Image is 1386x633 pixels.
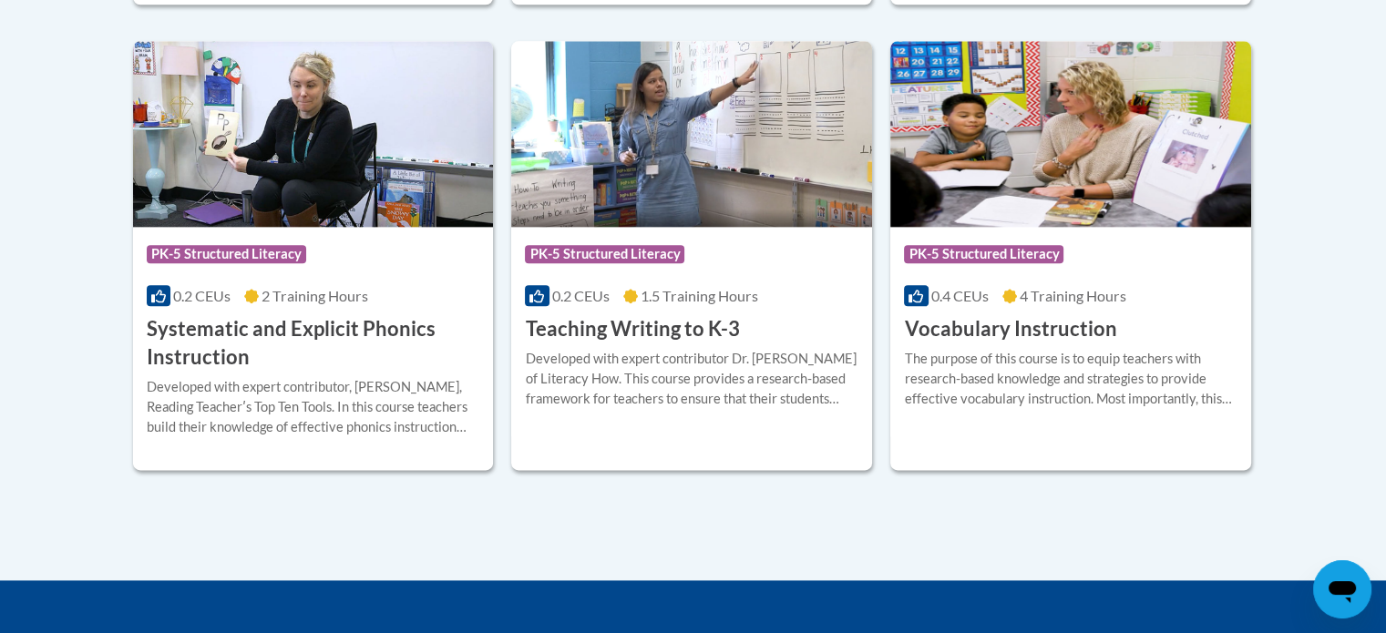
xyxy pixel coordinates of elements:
a: Course LogoPK-5 Structured Literacy0.4 CEUs4 Training Hours Vocabulary InstructionThe purpose of ... [890,41,1251,469]
span: PK-5 Structured Literacy [904,245,1063,263]
span: 0.4 CEUs [931,287,989,304]
div: The purpose of this course is to equip teachers with research-based knowledge and strategies to p... [904,349,1237,409]
img: Course Logo [133,41,494,227]
a: Course LogoPK-5 Structured Literacy0.2 CEUs1.5 Training Hours Teaching Writing to K-3Developed wi... [511,41,872,469]
a: Course LogoPK-5 Structured Literacy0.2 CEUs2 Training Hours Systematic and Explicit Phonics Instr... [133,41,494,469]
h3: Systematic and Explicit Phonics Instruction [147,315,480,372]
span: PK-5 Structured Literacy [525,245,684,263]
div: Developed with expert contributor, [PERSON_NAME], Reading Teacherʹs Top Ten Tools. In this course... [147,377,480,437]
span: PK-5 Structured Literacy [147,245,306,263]
div: Developed with expert contributor Dr. [PERSON_NAME] of Literacy How. This course provides a resea... [525,349,858,409]
span: 2 Training Hours [262,287,368,304]
h3: Vocabulary Instruction [904,315,1116,343]
span: 1.5 Training Hours [641,287,758,304]
img: Course Logo [890,41,1251,227]
span: 0.2 CEUs [552,287,610,304]
span: 0.2 CEUs [173,287,231,304]
span: 4 Training Hours [1020,287,1126,304]
img: Course Logo [511,41,872,227]
iframe: Button to launch messaging window [1313,560,1371,618]
h3: Teaching Writing to K-3 [525,315,739,343]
